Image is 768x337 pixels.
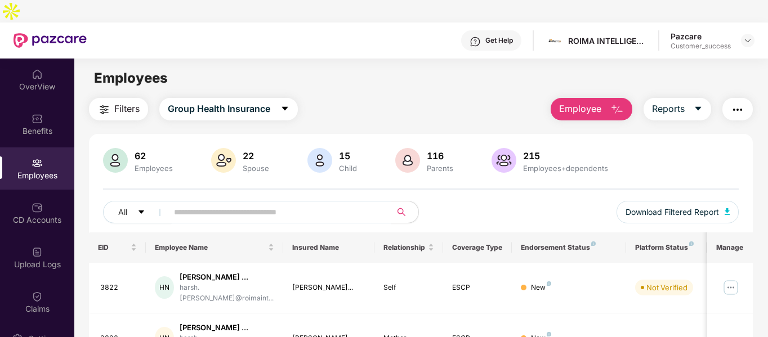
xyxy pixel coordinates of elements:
span: caret-down [694,104,703,114]
button: Employee [551,98,632,120]
img: svg+xml;base64,PHN2ZyB4bWxucz0iaHR0cDovL3d3dy53My5vcmcvMjAwMC9zdmciIHhtbG5zOnhsaW5rPSJodHRwOi8vd3... [610,103,624,116]
div: Endorsement Status [521,243,617,252]
th: Coverage Type [443,232,512,263]
button: Reportscaret-down [644,98,711,120]
div: Self [383,282,434,293]
div: ESCP [452,282,503,293]
div: 3822 [100,282,137,293]
div: Child [337,164,359,173]
div: [PERSON_NAME] ... [180,322,274,333]
button: search [391,201,419,223]
img: svg+xml;base64,PHN2ZyB4bWxucz0iaHR0cDovL3d3dy53My5vcmcvMjAwMC9zdmciIHdpZHRoPSI4IiBoZWlnaHQ9IjgiIH... [591,241,596,246]
img: svg+xml;base64,PHN2ZyBpZD0iQ2xhaW0iIHhtbG5zPSJodHRwOi8vd3d3LnczLm9yZy8yMDAwL3N2ZyIgd2lkdGg9IjIwIi... [32,291,43,302]
img: New Pazcare Logo [14,33,87,48]
img: svg+xml;base64,PHN2ZyBpZD0iRHJvcGRvd24tMzJ4MzIiIHhtbG5zPSJodHRwOi8vd3d3LnczLm9yZy8yMDAwL3N2ZyIgd2... [743,36,752,45]
span: Reports [652,102,685,116]
img: svg+xml;base64,PHN2ZyB4bWxucz0iaHR0cDovL3d3dy53My5vcmcvMjAwMC9zdmciIHdpZHRoPSI4IiBoZWlnaHQ9IjgiIH... [547,332,551,336]
div: [PERSON_NAME]... [292,282,366,293]
div: Not Verified [646,282,687,293]
span: EID [98,243,129,252]
img: manageButton [722,278,740,296]
img: svg+xml;base64,PHN2ZyB4bWxucz0iaHR0cDovL3d3dy53My5vcmcvMjAwMC9zdmciIHhtbG5zOnhsaW5rPSJodHRwOi8vd3... [492,148,516,173]
th: EID [89,232,146,263]
div: [PERSON_NAME] ... [180,272,274,282]
span: caret-down [280,104,289,114]
img: svg+xml;base64,PHN2ZyBpZD0iQ0RfQWNjb3VudHMiIGRhdGEtbmFtZT0iQ0QgQWNjb3VudHMiIHhtbG5zPSJodHRwOi8vd3... [32,202,43,213]
img: svg+xml;base64,PHN2ZyBpZD0iSGVscC0zMngzMiIgeG1sbnM9Imh0dHA6Ly93d3cudzMub3JnLzIwMDAvc3ZnIiB3aWR0aD... [470,36,481,47]
span: caret-down [137,208,145,217]
th: Insured Name [283,232,375,263]
span: Employee Name [155,243,266,252]
div: 62 [132,150,175,161]
div: HN [155,276,173,299]
img: svg+xml;base64,PHN2ZyBpZD0iVXBsb2FkX0xvZ3MiIGRhdGEtbmFtZT0iVXBsb2FkIExvZ3MiIHhtbG5zPSJodHRwOi8vd3... [32,246,43,258]
img: svg+xml;base64,PHN2ZyB4bWxucz0iaHR0cDovL3d3dy53My5vcmcvMjAwMC9zdmciIHhtbG5zOnhsaW5rPSJodHRwOi8vd3... [103,148,128,173]
span: Employees [94,70,168,86]
th: Relationship [374,232,443,263]
div: Spouse [240,164,271,173]
div: 15 [337,150,359,161]
button: Group Health Insurancecaret-down [159,98,298,120]
button: Download Filtered Report [617,201,739,223]
img: svg+xml;base64,PHN2ZyB4bWxucz0iaHR0cDovL3d3dy53My5vcmcvMjAwMC9zdmciIHhtbG5zOnhsaW5rPSJodHRwOi8vd3... [307,148,332,173]
div: Customer_success [671,42,731,51]
img: svg+xml;base64,PHN2ZyB4bWxucz0iaHR0cDovL3d3dy53My5vcmcvMjAwMC9zdmciIHhtbG5zOnhsaW5rPSJodHRwOi8vd3... [395,148,420,173]
span: Relationship [383,243,426,252]
div: 116 [425,150,456,161]
img: svg+xml;base64,PHN2ZyB4bWxucz0iaHR0cDovL3d3dy53My5vcmcvMjAwMC9zdmciIHdpZHRoPSI4IiBoZWlnaHQ9IjgiIH... [689,241,694,246]
div: harsh.[PERSON_NAME]@roimaint... [180,282,274,304]
div: 215 [521,150,610,161]
button: Filters [89,98,148,120]
div: Parents [425,164,456,173]
span: Download Filtered Report [626,206,719,218]
img: svg+xml;base64,PHN2ZyB4bWxucz0iaHR0cDovL3d3dy53My5vcmcvMjAwMC9zdmciIHdpZHRoPSIyNCIgaGVpZ2h0PSIyNC... [97,103,111,116]
img: svg+xml;base64,PHN2ZyB4bWxucz0iaHR0cDovL3d3dy53My5vcmcvMjAwMC9zdmciIHdpZHRoPSI4IiBoZWlnaHQ9IjgiIH... [547,281,551,286]
img: 1600959296116.jpg [547,33,563,49]
img: svg+xml;base64,PHN2ZyBpZD0iRW1wbG95ZWVzIiB4bWxucz0iaHR0cDovL3d3dy53My5vcmcvMjAwMC9zdmciIHdpZHRoPS... [32,158,43,169]
span: Group Health Insurance [168,102,270,116]
div: Pazcare [671,31,731,42]
img: svg+xml;base64,PHN2ZyBpZD0iSG9tZSIgeG1sbnM9Imh0dHA6Ly93d3cudzMub3JnLzIwMDAvc3ZnIiB3aWR0aD0iMjAiIG... [32,69,43,80]
img: svg+xml;base64,PHN2ZyB4bWxucz0iaHR0cDovL3d3dy53My5vcmcvMjAwMC9zdmciIHhtbG5zOnhsaW5rPSJodHRwOi8vd3... [725,208,730,215]
div: 22 [240,150,271,161]
span: All [118,206,127,218]
span: search [391,208,413,217]
div: Employees+dependents [521,164,610,173]
div: New [531,282,551,293]
button: Allcaret-down [103,201,172,223]
th: Employee Name [146,232,283,263]
div: ROIMA INTELLIGENCE INDIA PRIVATE LIMITED [568,35,647,46]
div: Get Help [485,36,513,45]
img: svg+xml;base64,PHN2ZyB4bWxucz0iaHR0cDovL3d3dy53My5vcmcvMjAwMC9zdmciIHdpZHRoPSIyNCIgaGVpZ2h0PSIyNC... [731,103,744,116]
img: svg+xml;base64,PHN2ZyBpZD0iQmVuZWZpdHMiIHhtbG5zPSJodHRwOi8vd3d3LnczLm9yZy8yMDAwL3N2ZyIgd2lkdGg9Ij... [32,113,43,124]
img: svg+xml;base64,PHN2ZyB4bWxucz0iaHR0cDovL3d3dy53My5vcmcvMjAwMC9zdmciIHhtbG5zOnhsaW5rPSJodHRwOi8vd3... [211,148,236,173]
span: Filters [114,102,140,116]
span: Employee [559,102,601,116]
th: Manage [707,232,753,263]
div: Platform Status [635,243,697,252]
div: Employees [132,164,175,173]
